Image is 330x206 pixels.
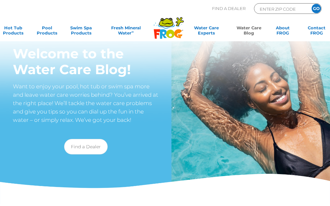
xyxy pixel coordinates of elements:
[304,25,330,38] a: ContactFROG
[259,5,303,13] input: Zip Code Form
[236,25,262,38] a: Water CareBlog
[270,25,296,38] a: AboutFROG
[312,4,321,13] input: GO
[34,25,60,38] a: PoolProducts
[68,25,94,38] a: Swim SpaProducts
[185,25,228,38] a: Water CareExperts
[102,25,150,38] a: Fresh MineralWater∞
[212,3,246,14] p: Find A Dealer
[131,30,134,34] sup: ∞
[64,139,108,154] a: Find a Dealer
